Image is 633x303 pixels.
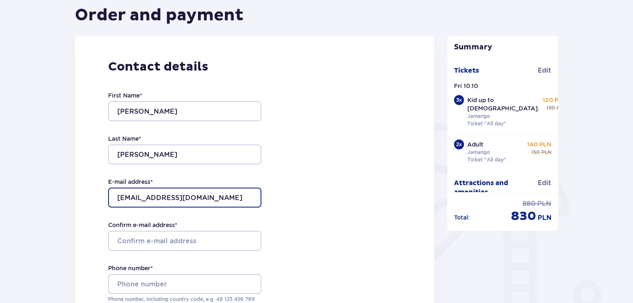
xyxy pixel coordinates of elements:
[538,66,551,75] span: Edit
[75,5,244,26] h1: Order and payment
[454,66,479,75] p: Tickets
[108,264,153,272] label: Phone number *
[454,139,464,149] div: 2 x
[467,112,490,120] p: Jamango
[108,221,177,229] label: Confirm e-mail address *
[467,140,483,149] p: Adult
[454,95,464,105] div: 3 x
[537,199,551,208] span: PLN
[108,296,261,303] p: Phone number, including country code, e.g. 48 ​123 ​456 ​789
[108,188,261,208] input: E-mail address
[108,178,153,186] label: E-mail address *
[454,82,478,90] p: Fri 10.10
[538,178,551,188] span: Edit
[546,104,555,112] span: 130
[108,231,261,251] input: Confirm e-mail address
[467,156,506,164] p: Ticket "All day"
[538,213,551,222] span: PLN
[467,120,506,127] p: Ticket "All day"
[454,178,538,197] p: Attractions and amenities
[108,59,401,75] p: Contact details
[467,96,539,112] p: Kid up to [DEMOGRAPHIC_DATA].
[543,96,567,104] p: 120 PLN
[108,274,261,294] input: Phone number
[454,213,470,222] p: Total :
[467,149,490,156] p: Jamango
[108,101,261,121] input: First Name
[108,134,141,143] label: Last Name *
[522,199,536,208] span: 880
[531,149,540,156] span: 150
[108,144,261,164] input: Last Name
[557,104,567,112] span: PLN
[527,140,551,149] p: 140 PLN
[511,208,536,224] span: 830
[108,91,142,100] label: First Name *
[447,42,558,52] p: Summary
[541,149,551,156] span: PLN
